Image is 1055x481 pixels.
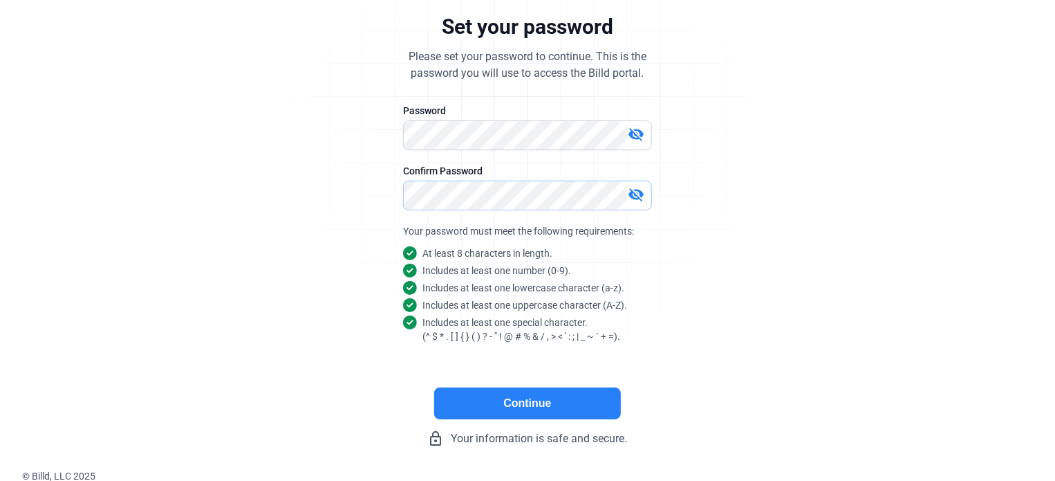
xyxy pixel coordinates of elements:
[434,388,621,419] button: Continue
[442,14,613,40] div: Set your password
[409,48,646,82] div: Please set your password to continue. This is the password you will use to access the Billd portal.
[422,298,627,312] snap: Includes at least one uppercase character (A-Z).
[628,126,644,143] mat-icon: visibility_off
[428,430,445,447] mat-icon: lock_outline
[628,186,644,203] mat-icon: visibility_off
[403,164,652,178] div: Confirm Password
[422,281,624,295] snap: Includes at least one lowercase character (a-z).
[422,316,620,343] snap: Includes at least one special character. (^ $ * . [ ] { } ( ) ? - " ! @ # % & / , > < ' : ; | _ ~...
[320,430,735,447] div: Your information is safe and secure.
[422,264,571,278] snap: Includes at least one number (0-9).
[403,104,652,118] div: Password
[422,246,552,260] snap: At least 8 characters in length.
[403,224,652,238] div: Your password must meet the following requirements:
